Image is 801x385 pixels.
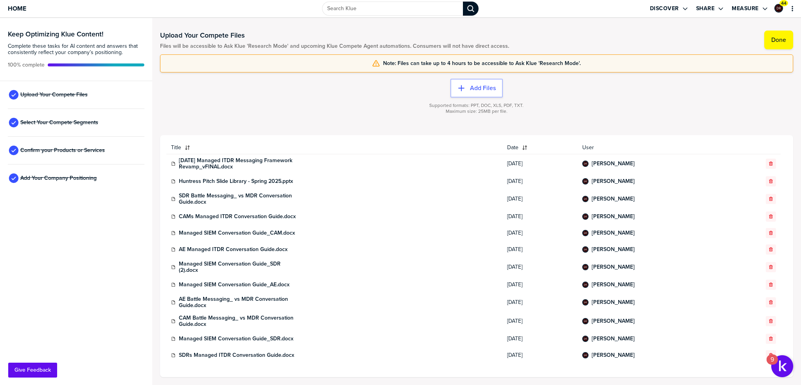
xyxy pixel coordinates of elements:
a: [PERSON_NAME] [592,318,635,324]
span: Add Your Company Positioning [20,175,97,181]
span: [DATE] [507,282,573,288]
img: dca9c6f390784fc323463dd778aad4f8-sml.png [583,197,588,201]
span: Active [8,62,45,68]
a: Managed SIEM Conversation Guide_SDR.docx [179,336,293,342]
img: dca9c6f390784fc323463dd778aad4f8-sml.png [583,214,588,219]
span: Home [8,5,26,12]
a: AE Managed ITDR Conversation Guide.docx [179,246,288,253]
a: [DATE] Managed ITDR Messaging Framework Revamp_vFINAL.docx [179,157,296,170]
a: [PERSON_NAME] [592,282,635,288]
span: Confirm your Products or Services [20,147,105,154]
span: Files will be accessible to Ask Klue 'Research Mode' and upcoming Klue Compete Agent automations.... [160,43,509,49]
a: Huntress Pitch Slide Library - Spring 2025.pptx [179,178,293,184]
label: Done [771,36,786,44]
label: Share [696,5,715,12]
div: Search Klue [463,2,479,16]
span: Title [171,145,181,151]
a: Managed SIEM Conversation Guide_CAM.docx [179,230,295,236]
input: Search Klue [322,2,463,16]
img: dca9c6f390784fc323463dd778aad4f8-sml.png [583,179,588,184]
label: Add Files [470,84,496,92]
div: Dustin Ray [582,213,589,220]
div: Dustin Ray [582,230,589,236]
span: [DATE] [507,336,573,342]
span: Supported formats: PPT, DOC, XLS, PDF, TXT. [429,103,524,108]
span: Select Your Compete Segments [20,119,98,126]
div: Dustin Ray [582,318,589,324]
img: dca9c6f390784fc323463dd778aad4f8-sml.png [583,161,588,166]
span: 44 [781,0,787,6]
a: [PERSON_NAME] [592,230,635,236]
a: [PERSON_NAME] [592,299,635,305]
label: Discover [650,5,679,12]
div: 9 [770,360,774,370]
span: [DATE] [507,178,573,184]
div: Dustin Ray [582,196,589,202]
span: [DATE] [507,196,573,202]
h1: Upload Your Compete Files [160,31,509,40]
span: Date [507,145,518,151]
a: [PERSON_NAME] [592,336,635,342]
span: [DATE] [507,161,573,167]
a: SDR Battle Messaging_ vs MDR Conversation Guide.docx [179,193,296,205]
span: [DATE] [507,264,573,270]
img: dca9c6f390784fc323463dd778aad4f8-sml.png [583,336,588,341]
label: Measure [732,5,759,12]
button: Open Resource Center, 9 new notifications [771,355,793,377]
div: Dustin Ray [582,246,589,253]
span: Note: Files can take up to 4 hours to be accessible to Ask Klue 'Research Mode'. [383,60,581,67]
img: dca9c6f390784fc323463dd778aad4f8-sml.png [583,231,588,235]
img: dca9c6f390784fc323463dd778aad4f8-sml.png [583,265,588,269]
a: Edit Profile [774,3,784,13]
a: [PERSON_NAME] [592,178,635,184]
button: Give Feedback [8,363,57,378]
a: Managed SIEM Conversation Guide_AE.docx [179,282,290,288]
a: SDRs Managed ITDR Conversation Guide.docx [179,352,294,358]
div: Dustin Ray [582,299,589,305]
a: [PERSON_NAME] [592,246,635,253]
img: dca9c6f390784fc323463dd778aad4f8-sml.png [775,5,782,12]
a: CAMs Managed ITDR Conversation Guide.docx [179,213,296,220]
img: dca9c6f390784fc323463dd778aad4f8-sml.png [583,300,588,305]
a: [PERSON_NAME] [592,264,635,270]
div: Dustin Ray [582,282,589,288]
div: Dustin Ray [582,161,589,167]
a: [PERSON_NAME] [592,161,635,167]
div: Dustin Ray [582,178,589,184]
span: Maximum size: 25MB per file. [446,108,508,114]
span: [DATE] [507,230,573,236]
a: CAM Battle Messaging_ vs MDR Conversation Guide.docx [179,315,296,327]
div: Dustin Ray [582,264,589,270]
a: [PERSON_NAME] [592,352,635,358]
a: AE Battle Messaging_ vs MDR Conversation Guide.docx [179,296,296,309]
div: Dustin Ray [774,4,783,13]
a: [PERSON_NAME] [592,196,635,202]
img: dca9c6f390784fc323463dd778aad4f8-sml.png [583,353,588,358]
div: Dustin Ray [582,352,589,358]
img: dca9c6f390784fc323463dd778aad4f8-sml.png [583,319,588,324]
a: Managed SIEM Conversation Guide_SDR (2).docx [179,261,296,273]
span: User [582,145,727,151]
img: dca9c6f390784fc323463dd778aad4f8-sml.png [583,247,588,252]
h3: Keep Optimizing Klue Content! [8,31,144,38]
span: [DATE] [507,213,573,220]
div: Dustin Ray [582,336,589,342]
img: dca9c6f390784fc323463dd778aad4f8-sml.png [583,282,588,287]
span: [DATE] [507,299,573,305]
span: Complete these tasks for AI content and answers that consistently reflect your company’s position... [8,43,144,56]
span: [DATE] [507,246,573,253]
a: [PERSON_NAME] [592,213,635,220]
span: Upload Your Compete Files [20,92,88,98]
span: [DATE] [507,352,573,358]
span: [DATE] [507,318,573,324]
